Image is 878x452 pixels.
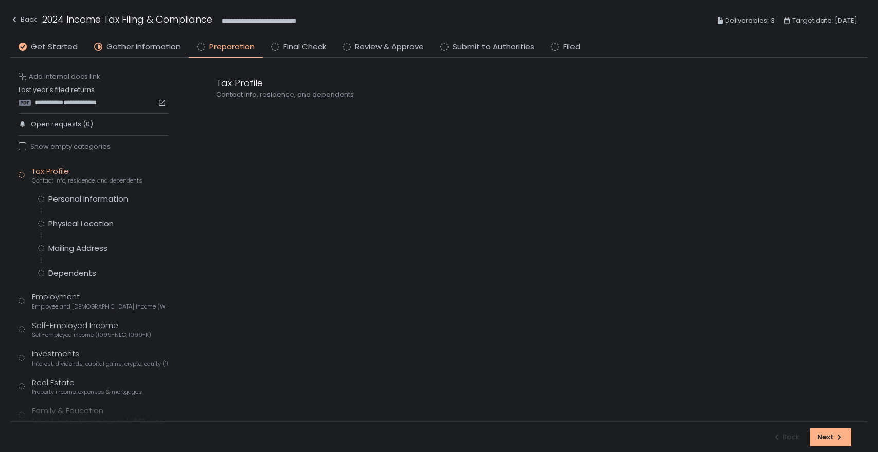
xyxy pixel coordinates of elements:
span: Property income, expenses & mortgages [32,388,142,396]
span: Target date: [DATE] [792,14,857,27]
div: Self-Employed Income [32,320,151,339]
span: Gather Information [106,41,181,53]
span: Open requests (0) [31,120,93,129]
div: Family & Education [32,405,163,425]
span: Get Started [31,41,78,53]
div: Back [10,13,37,26]
span: Filed [563,41,580,53]
div: Employment [32,291,168,311]
span: Self-employed income (1099-NEC, 1099-K) [32,331,151,339]
span: Preparation [209,41,255,53]
span: Contact info, residence, and dependents [32,177,142,185]
button: Back [10,12,37,29]
span: Employee and [DEMOGRAPHIC_DATA] income (W-2s) [32,303,168,311]
span: Interest, dividends, capital gains, crypto, equity (1099s, K-1s) [32,360,168,368]
div: Last year's filed returns [19,85,168,107]
div: Tax Profile [32,166,142,185]
div: Dependents [48,268,96,278]
div: Real Estate [32,377,142,396]
div: Personal Information [48,194,128,204]
div: Contact info, residence, and dependents [216,90,710,99]
span: Deliverables: 3 [725,14,775,27]
button: Next [810,428,851,446]
button: Add internal docs link [19,72,100,81]
span: Tuition & loans, childcare, household, 529 plans [32,417,163,425]
div: Tax Profile [216,76,710,90]
div: Mailing Address [48,243,107,254]
span: Final Check [283,41,326,53]
span: Submit to Authorities [453,41,534,53]
div: Physical Location [48,219,114,229]
span: Review & Approve [355,41,424,53]
h1: 2024 Income Tax Filing & Compliance [42,12,212,26]
div: Investments [32,348,168,368]
div: Next [817,432,844,442]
